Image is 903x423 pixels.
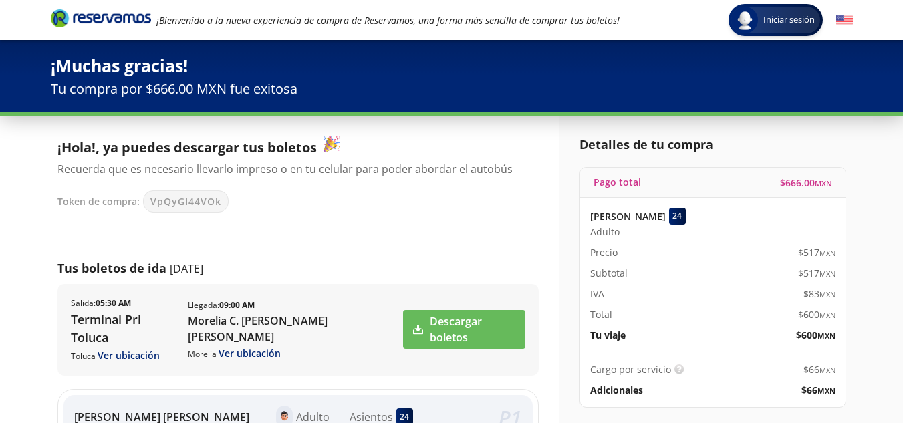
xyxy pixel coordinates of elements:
small: MXN [819,310,835,320]
p: Toluca [71,348,174,362]
button: English [836,12,853,29]
a: Descargar boletos [403,310,525,349]
p: Morelia [188,346,402,360]
p: ¡Muchas gracias! [51,53,853,79]
span: Iniciar sesión [758,13,820,27]
p: Detalles de tu compra [579,136,846,154]
p: IVA [590,287,604,301]
p: ¡Hola!, ya puedes descargar tus boletos [57,136,525,158]
span: $ 517 [798,245,835,259]
p: Morelia C. [PERSON_NAME] [PERSON_NAME] [188,313,402,345]
span: $ 66 [803,362,835,376]
p: Total [590,307,612,321]
b: 05:30 AM [96,297,131,309]
small: MXN [819,365,835,375]
a: Ver ubicación [98,349,160,362]
p: Precio [590,245,618,259]
p: Tu viaje [590,328,626,342]
small: MXN [817,386,835,396]
small: MXN [817,331,835,341]
span: $ 600 [798,307,835,321]
a: Ver ubicación [219,347,281,360]
p: [PERSON_NAME] [590,209,666,223]
a: Brand Logo [51,8,151,32]
span: $ 66 [801,383,835,397]
small: MXN [819,269,835,279]
p: Adicionales [590,383,643,397]
span: $ 600 [796,328,835,342]
small: MXN [819,248,835,258]
span: $ 517 [798,266,835,280]
p: Cargo por servicio [590,362,671,376]
p: Llegada : [188,299,255,311]
p: [DATE] [170,261,203,277]
span: VpQyGI44VOk [150,194,221,208]
div: 24 [669,208,686,225]
em: ¡Bienvenido a la nueva experiencia de compra de Reservamos, una forma más sencilla de comprar tus... [156,14,620,27]
p: Tu compra por $666.00 MXN fue exitosa [51,79,853,99]
small: MXN [815,178,832,188]
span: $ 666.00 [780,176,832,190]
p: Recuerda que es necesario llevarlo impreso o en tu celular para poder abordar el autobús [57,161,525,177]
p: Salida : [71,297,131,309]
p: Subtotal [590,266,628,280]
b: 09:00 AM [219,299,255,311]
p: Pago total [594,175,641,189]
span: Adulto [590,225,620,239]
p: Terminal Pri Toluca [71,311,174,347]
p: Tus boletos de ida [57,259,166,277]
p: Token de compra: [57,194,140,208]
i: Brand Logo [51,8,151,28]
small: MXN [819,289,835,299]
span: $ 83 [803,287,835,301]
